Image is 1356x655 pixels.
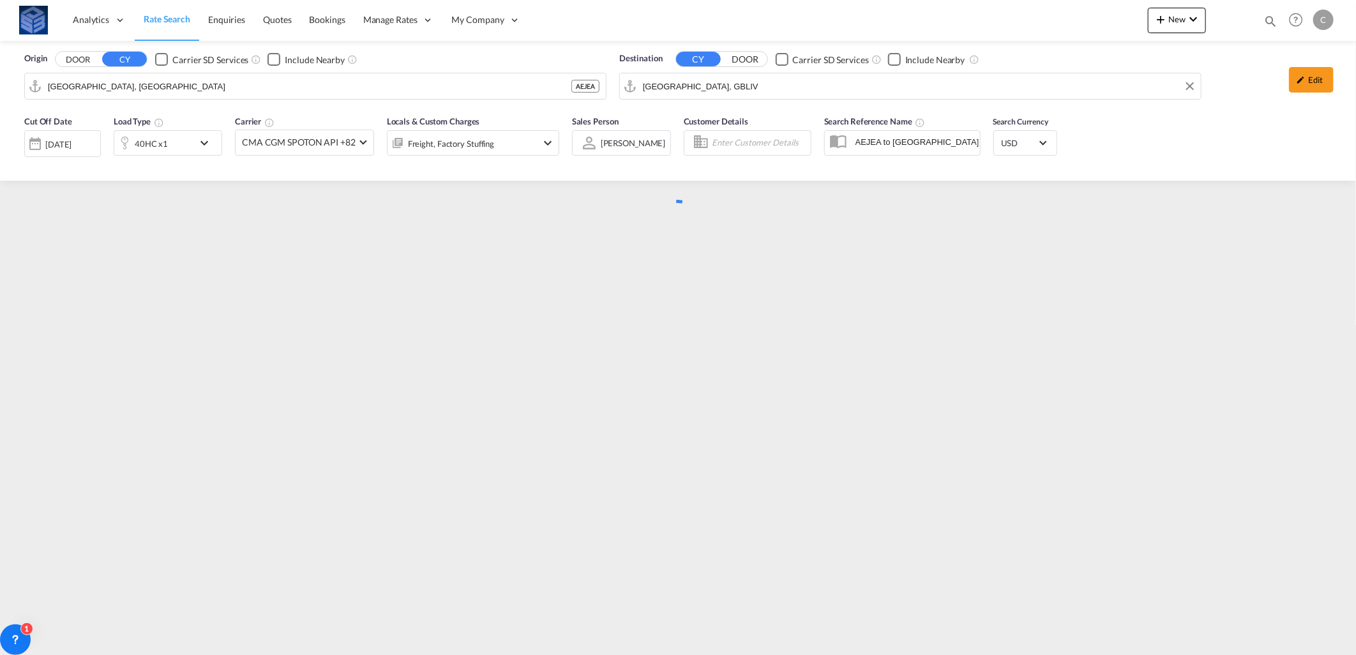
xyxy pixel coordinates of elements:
div: [DATE] [45,139,72,150]
span: Cut Off Date [24,116,72,126]
md-icon: icon-chevron-down [540,135,555,151]
div: C [1313,10,1334,30]
button: CY [676,52,721,66]
span: New [1153,14,1201,24]
div: icon-pencilEdit [1289,67,1334,93]
md-checkbox: Checkbox No Ink [267,52,345,66]
md-icon: icon-chevron-down [1186,11,1201,27]
button: DOOR [56,52,100,67]
input: Search Reference Name [849,132,980,151]
span: Destination [619,52,663,65]
md-icon: icon-plus 400-fg [1153,11,1168,27]
div: Help [1285,9,1313,32]
md-icon: Unchecked: Ignores neighbouring ports when fetching rates.Checked : Includes neighbouring ports w... [969,54,979,64]
md-select: Sales Person: Carlo Piccolo [599,133,667,152]
button: Clear Input [1180,77,1200,96]
div: 40HC x1 [135,135,168,153]
div: [DATE] [24,130,101,157]
div: Freight Factory Stuffing [408,135,495,153]
input: Enter Customer Details [712,133,807,153]
span: Search Currency [993,117,1049,126]
div: Include Nearby [285,54,345,66]
md-icon: icon-pencil [1297,75,1306,84]
md-icon: icon-information-outline [154,117,164,128]
span: Enquiries [208,14,245,25]
md-icon: Your search will be saved by the below given name [915,117,926,128]
md-input-container: Liverpool, GBLIV [620,73,1201,99]
span: CMA CGM SPOTON API +82 [242,136,356,149]
button: icon-plus 400-fgNewicon-chevron-down [1148,8,1206,33]
div: 40HC x1icon-chevron-down [114,130,222,156]
md-input-container: Jebel Ali, AEJEA [25,73,606,99]
md-icon: icon-chevron-down [197,135,218,151]
button: DOOR [723,52,767,67]
div: [PERSON_NAME] [601,138,666,148]
md-icon: Unchecked: Search for CY (Container Yard) services for all selected carriers.Checked : Search for... [871,54,882,64]
div: AEJEA [571,80,599,93]
span: My Company [452,13,504,26]
span: Customer Details [684,116,748,126]
div: Carrier SD Services [172,54,248,66]
span: Rate Search [144,13,190,24]
div: Carrier SD Services [793,54,869,66]
span: Sales Person [572,116,619,126]
md-checkbox: Checkbox No Ink [776,52,869,66]
span: Locals & Custom Charges [387,116,480,126]
span: Load Type [114,116,164,126]
md-datepicker: Select [24,155,34,172]
div: Include Nearby [905,54,965,66]
span: Analytics [73,13,109,26]
span: Help [1285,9,1307,31]
img: fff785d0086311efa2d3e168b14c2f64.png [19,6,48,34]
span: Quotes [263,14,291,25]
button: CY [102,52,147,66]
span: Origin [24,52,47,65]
md-checkbox: Checkbox No Ink [155,52,248,66]
div: Freight Factory Stuffingicon-chevron-down [387,130,559,156]
md-icon: Unchecked: Search for CY (Container Yard) services for all selected carriers.Checked : Search for... [251,54,261,64]
span: Bookings [310,14,345,25]
span: USD [1002,137,1037,149]
md-icon: Unchecked: Ignores neighbouring ports when fetching rates.Checked : Includes neighbouring ports w... [347,54,358,64]
md-select: Select Currency: $ USDUnited States Dollar [1000,133,1050,152]
input: Search by Port [48,77,571,96]
md-checkbox: Checkbox No Ink [888,52,965,66]
span: Carrier [235,116,275,126]
span: Manage Rates [363,13,418,26]
md-icon: icon-magnify [1263,14,1277,28]
input: Search by Port [643,77,1194,96]
span: Search Reference Name [824,116,926,126]
md-icon: The selected Trucker/Carrierwill be displayed in the rate results If the rates are from another f... [264,117,275,128]
div: icon-magnify [1263,14,1277,33]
